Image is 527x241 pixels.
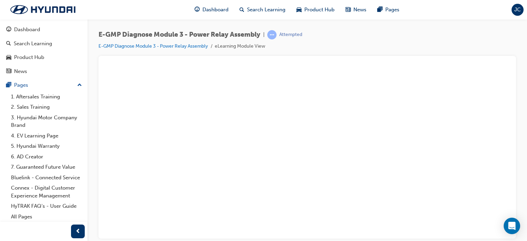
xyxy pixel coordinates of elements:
[6,82,11,88] span: pages-icon
[353,6,366,14] span: News
[75,227,81,236] span: prev-icon
[3,2,82,17] img: Trak
[234,3,291,17] a: search-iconSearch Learning
[8,172,85,183] a: Bluelink - Connected Service
[14,40,52,48] div: Search Learning
[247,6,285,14] span: Search Learning
[77,81,82,90] span: up-icon
[239,5,244,14] span: search-icon
[3,65,85,78] a: News
[3,37,85,50] a: Search Learning
[8,212,85,222] a: All Pages
[14,53,44,61] div: Product Hub
[14,68,27,75] div: News
[8,131,85,141] a: 4. EV Learning Page
[8,92,85,102] a: 1. Aftersales Training
[3,51,85,64] a: Product Hub
[215,43,265,50] li: eLearning Module View
[189,3,234,17] a: guage-iconDashboard
[8,141,85,152] a: 5. Hyundai Warranty
[8,162,85,172] a: 7. Guaranteed Future Value
[3,23,85,36] a: Dashboard
[3,79,85,92] button: Pages
[6,69,11,75] span: news-icon
[291,3,340,17] a: car-iconProduct Hub
[8,152,85,162] a: 6. AD Creator
[195,5,200,14] span: guage-icon
[372,3,405,17] a: pages-iconPages
[267,30,277,39] span: learningRecordVerb_ATTEMPT-icon
[8,112,85,131] a: 3. Hyundai Motor Company Brand
[377,5,383,14] span: pages-icon
[6,55,11,61] span: car-icon
[504,218,520,234] div: Open Intercom Messenger
[6,41,11,47] span: search-icon
[385,6,399,14] span: Pages
[202,6,229,14] span: Dashboard
[8,102,85,112] a: 2. Sales Training
[304,6,335,14] span: Product Hub
[346,5,351,14] span: news-icon
[263,31,265,39] span: |
[14,81,28,89] div: Pages
[8,183,85,201] a: Connex - Digital Customer Experience Management
[296,5,302,14] span: car-icon
[279,32,302,38] div: Attempted
[3,22,85,79] button: DashboardSearch LearningProduct HubNews
[98,31,260,39] span: E-GMP Diagnose Module 3 - Power Relay Assembly
[6,27,11,33] span: guage-icon
[14,26,40,34] div: Dashboard
[514,6,521,14] span: JC
[8,201,85,212] a: HyTRAK FAQ's - User Guide
[340,3,372,17] a: news-iconNews
[98,43,208,49] a: E-GMP Diagnose Module 3 - Power Relay Assembly
[512,4,524,16] button: JC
